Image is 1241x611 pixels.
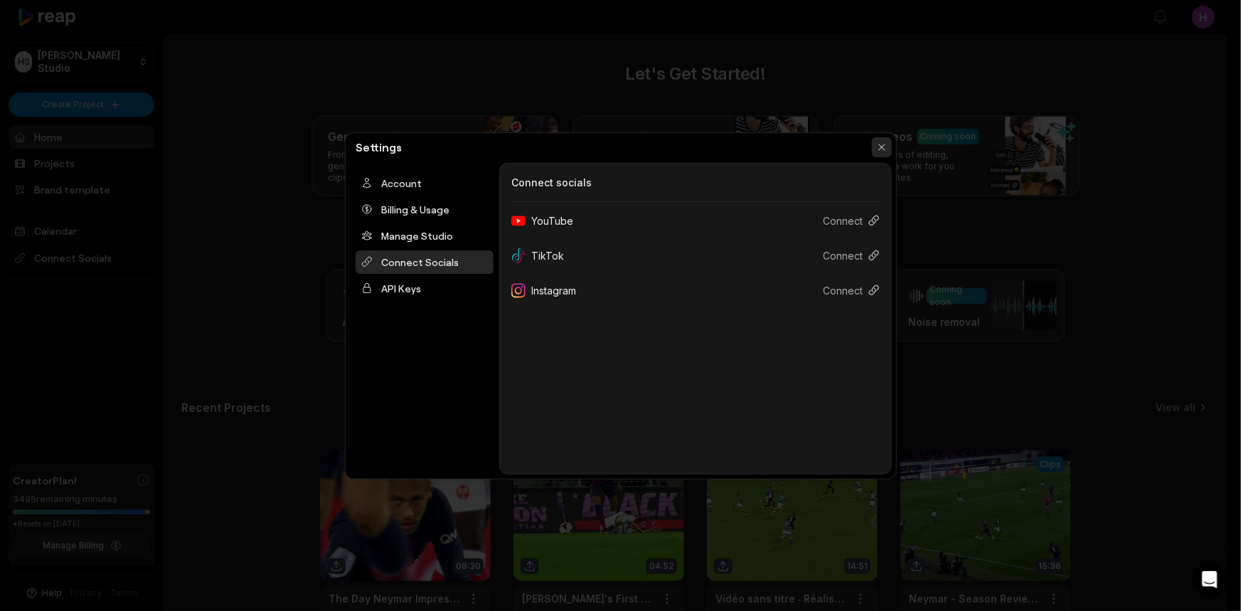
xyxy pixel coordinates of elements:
button: Connect [811,208,880,234]
button: Connect [811,277,880,304]
h2: Settings [350,139,408,156]
div: Connect Socials [356,250,494,274]
div: TikTok [511,243,575,269]
div: Account [356,171,494,195]
div: YouTube [511,208,585,234]
div: Billing & Usage [356,198,494,221]
div: API Keys [356,277,494,300]
div: Manage Studio [356,224,494,248]
h3: Connect socials [511,175,880,190]
div: Instagram [511,277,587,304]
button: Connect [811,243,880,269]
